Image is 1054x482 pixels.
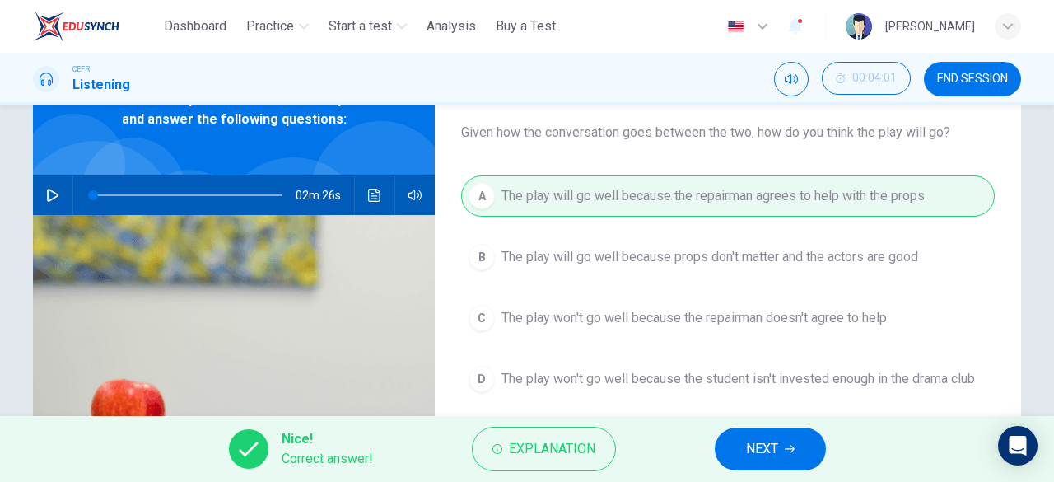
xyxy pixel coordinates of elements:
button: Click to see the audio transcription [361,175,388,215]
button: Start a test [322,12,413,41]
h1: Listening [72,75,130,95]
div: Hide [822,62,911,96]
span: Buy a Test [496,16,556,36]
a: ELTC logo [33,10,157,43]
span: 02m 26s [296,175,354,215]
span: NEXT [746,438,778,461]
span: CEFR [72,63,90,75]
div: Open Intercom Messenger [998,426,1038,466]
div: [PERSON_NAME] [885,16,975,36]
span: Explanation [509,438,595,461]
img: ELTC logo [33,10,119,43]
button: NEXT [715,428,826,470]
span: END SESSION [937,73,1008,86]
button: Practice [240,12,315,41]
span: Analysis [427,16,476,36]
button: Explanation [472,427,616,471]
span: Start a test [329,16,392,36]
button: Dashboard [157,12,233,41]
span: Listen to this clip about Decorative Sculptures and answer the following questions: [86,90,381,129]
button: 00:04:01 [822,62,911,95]
span: 00:04:01 [852,72,897,85]
span: Dashboard [164,16,226,36]
span: Practice [246,16,294,36]
img: en [725,21,746,33]
button: Analysis [420,12,483,41]
div: Mute [774,62,809,96]
span: Nice! [282,429,373,449]
button: END SESSION [924,62,1021,96]
span: Correct answer! [282,449,373,469]
span: Given how the conversation goes between the two, how do you think the play will go? [461,123,995,143]
img: Profile picture [846,13,872,40]
button: Buy a Test [489,12,562,41]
